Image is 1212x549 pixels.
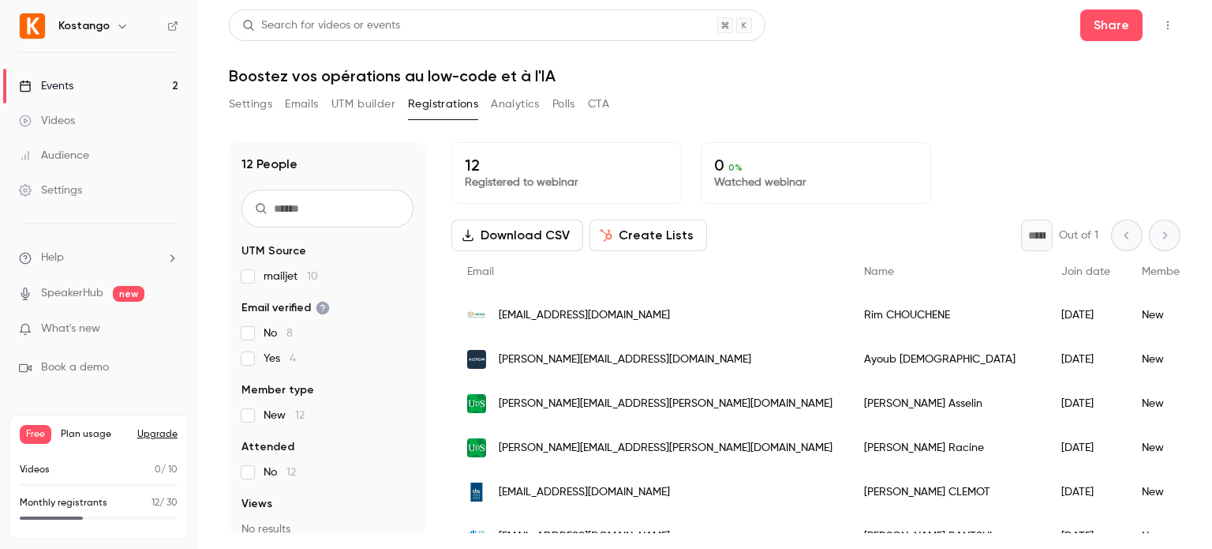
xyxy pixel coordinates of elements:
span: Member type [241,382,314,398]
img: eur.crowncork.com [467,306,486,325]
span: Member type [1142,266,1210,277]
span: 12 [286,467,296,478]
div: [DATE] [1046,426,1126,470]
span: [PERSON_NAME][EMAIL_ADDRESS][DOMAIN_NAME] [499,352,751,368]
span: No [264,325,293,341]
div: Search for videos or events [242,17,400,34]
div: Videos [19,113,75,129]
h1: 12 People [241,155,297,174]
div: [DATE] [1046,470,1126,514]
h1: Boostez vos opérations au low-code et à l'IA [229,66,1180,85]
span: Free [20,425,51,444]
img: alstomgroup.com [467,350,486,369]
li: help-dropdown-opener [19,250,178,266]
span: new [113,286,144,302]
button: UTM builder [331,92,395,117]
div: Ayoub [DEMOGRAPHIC_DATA] [848,337,1046,382]
img: usherbrooke.ca [467,394,486,413]
div: Audience [19,148,89,164]
div: [DATE] [1046,337,1126,382]
button: Emails [285,92,318,117]
p: / 10 [155,463,178,477]
span: [EMAIL_ADDRESS][DOMAIN_NAME] [499,307,670,324]
span: 12 [295,410,305,421]
h6: Kostango [58,18,110,34]
span: mailjet [264,269,318,284]
span: Attended [241,439,294,455]
span: Join date [1061,266,1110,277]
button: CTA [588,92,609,117]
span: 8 [286,328,293,339]
span: UTM Source [241,243,306,259]
div: Settings [19,182,82,198]
span: What's new [41,321,100,337]
p: Monthly registrants [20,496,107,510]
img: tbs.fr [467,483,486,502]
span: 10 [307,271,318,282]
img: Kostango [20,13,45,39]
div: [PERSON_NAME] Racine [848,426,1046,470]
button: Download CSV [451,220,583,251]
div: Events [19,78,73,94]
span: Name [864,266,894,277]
div: [PERSON_NAME] CLEMOT [848,470,1046,514]
p: Videos [20,463,50,477]
button: Share [1080,9,1143,41]
div: [PERSON_NAME] Asselin [848,382,1046,426]
span: Views [241,496,272,512]
span: [PERSON_NAME][EMAIL_ADDRESS][PERSON_NAME][DOMAIN_NAME] [499,440,832,457]
p: No results [241,521,413,537]
span: 0 [155,465,161,475]
p: Out of 1 [1059,227,1098,243]
span: Email [467,266,494,277]
span: [EMAIL_ADDRESS][DOMAIN_NAME] [499,484,670,501]
p: / 30 [151,496,178,510]
a: SpeakerHub [41,285,103,302]
p: Registered to webinar [465,175,668,190]
img: hi.org [467,527,486,546]
button: Create Lists [589,220,707,251]
button: Settings [229,92,272,117]
p: Watched webinar [714,175,918,190]
div: [DATE] [1046,293,1126,337]
span: 12 [151,498,159,508]
p: 12 [465,156,668,175]
button: Registrations [408,92,478,117]
span: 4 [290,353,296,364]
div: [DATE] [1046,382,1126,426]
button: Upgrade [137,428,178,441]
div: Rim CHOUCHENE [848,293,1046,337]
span: 0 % [728,162,743,173]
span: Book a demo [41,359,109,376]
span: No [264,464,296,480]
span: Help [41,250,64,266]
span: New [264,408,305,423]
span: Yes [264,351,296,367]
img: usherbrooke.ca [467,438,486,457]
span: Email verified [241,300,330,316]
span: [PERSON_NAME][EMAIL_ADDRESS][PERSON_NAME][DOMAIN_NAME] [499,396,832,412]
button: Analytics [491,92,540,117]
p: 0 [714,156,918,175]
button: Polls [552,92,575,117]
span: Plan usage [61,428,128,441]
span: [EMAIL_ADDRESS][DOMAIN_NAME] [499,528,670,545]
